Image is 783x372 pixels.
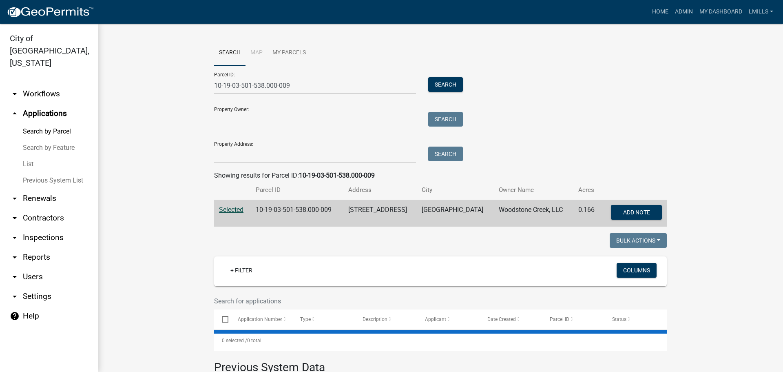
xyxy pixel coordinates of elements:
[745,4,776,20] a: lmills
[343,200,417,227] td: [STREET_ADDRESS]
[10,272,20,282] i: arrow_drop_down
[214,310,230,329] datatable-header-cell: Select
[611,205,662,220] button: Add Note
[10,292,20,301] i: arrow_drop_down
[10,194,20,203] i: arrow_drop_down
[417,310,480,329] datatable-header-cell: Applicant
[617,263,657,278] button: Columns
[300,316,311,322] span: Type
[292,310,354,329] datatable-header-cell: Type
[214,293,589,310] input: Search for applications
[214,40,246,66] a: Search
[672,4,696,20] a: Admin
[10,109,20,118] i: arrow_drop_up
[268,40,311,66] a: My Parcels
[355,310,417,329] datatable-header-cell: Description
[612,316,626,322] span: Status
[10,89,20,99] i: arrow_drop_down
[299,172,375,179] strong: 10-19-03-501-538.000-009
[222,338,247,343] span: 0 selected /
[417,200,493,227] td: [GEOGRAPHIC_DATA]
[604,310,667,329] datatable-header-cell: Status
[487,316,516,322] span: Date Created
[238,316,282,322] span: Application Number
[10,233,20,243] i: arrow_drop_down
[696,4,745,20] a: My Dashboard
[230,310,292,329] datatable-header-cell: Application Number
[219,206,243,214] a: Selected
[251,180,343,200] th: Parcel ID
[343,180,417,200] th: Address
[425,316,446,322] span: Applicant
[214,330,667,351] div: 0 total
[251,200,343,227] td: 10-19-03-501-538.000-009
[649,4,672,20] a: Home
[550,316,569,322] span: Parcel ID
[610,233,667,248] button: Bulk Actions
[10,213,20,223] i: arrow_drop_down
[10,252,20,262] i: arrow_drop_down
[363,316,387,322] span: Description
[428,77,463,92] button: Search
[494,180,573,200] th: Owner Name
[494,200,573,227] td: Woodstone Creek, LLC
[542,310,604,329] datatable-header-cell: Parcel ID
[428,147,463,161] button: Search
[573,180,602,200] th: Acres
[573,200,602,227] td: 0.166
[214,171,667,180] div: Showing results for Parcel ID:
[480,310,542,329] datatable-header-cell: Date Created
[10,311,20,321] i: help
[623,209,650,216] span: Add Note
[417,180,493,200] th: City
[224,263,259,278] a: + Filter
[428,112,463,127] button: Search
